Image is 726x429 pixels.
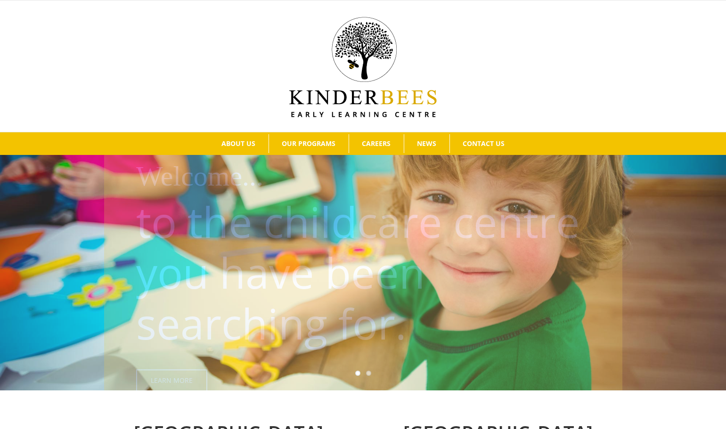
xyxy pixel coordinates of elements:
[136,370,207,392] a: Learn More
[355,371,360,376] a: 1
[362,140,391,147] span: CAREERS
[349,134,404,153] a: CAREERS
[463,140,505,147] span: CONTACT US
[366,371,371,376] a: 2
[209,134,269,153] a: ABOUT US
[450,134,518,153] a: CONTACT US
[417,140,436,147] span: NEWS
[151,377,193,385] span: Learn More
[14,132,712,155] nav: Main Menu
[136,196,595,349] p: to the childcare centre you have been searching for.
[136,157,615,196] h1: Welcome...
[289,17,437,117] img: Kinder Bees Logo
[269,134,349,153] a: OUR PROGRAMS
[404,134,449,153] a: NEWS
[221,140,255,147] span: ABOUT US
[282,140,335,147] span: OUR PROGRAMS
